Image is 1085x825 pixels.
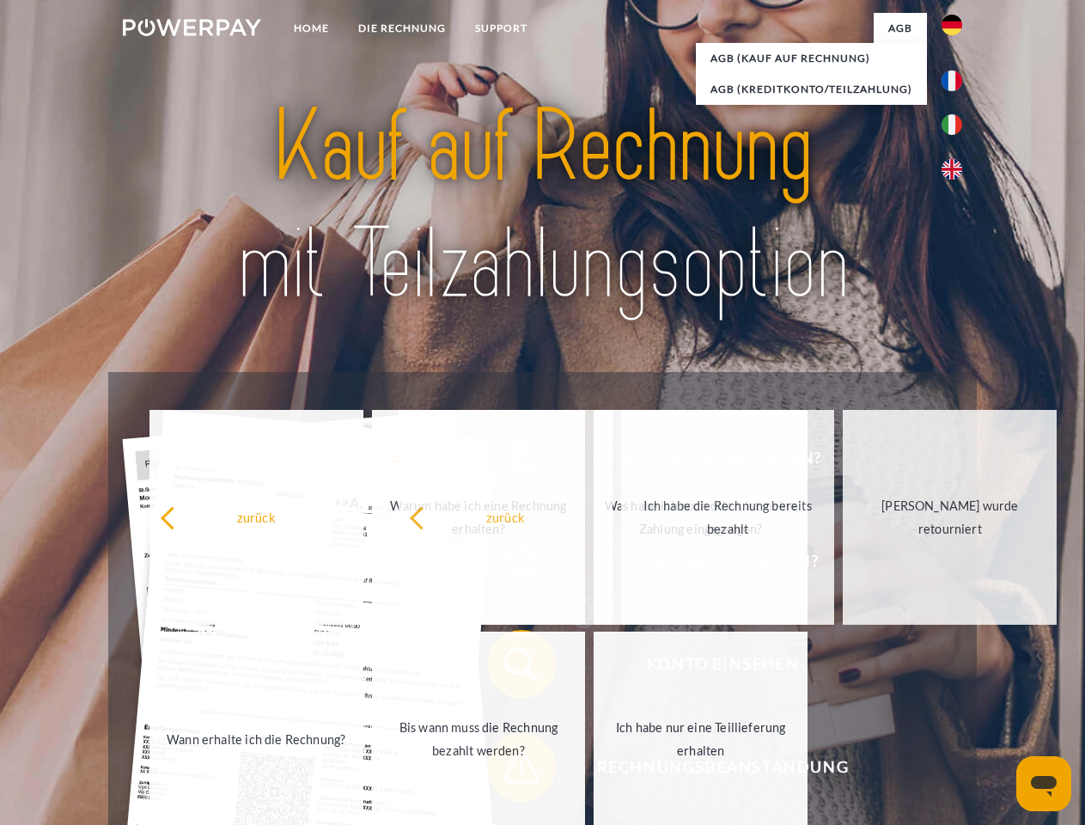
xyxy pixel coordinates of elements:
[942,114,962,135] img: it
[696,43,927,74] a: AGB (Kauf auf Rechnung)
[696,74,927,105] a: AGB (Kreditkonto/Teilzahlung)
[123,19,261,36] img: logo-powerpay-white.svg
[160,505,353,529] div: zurück
[853,494,1046,541] div: [PERSON_NAME] wurde retourniert
[279,13,344,44] a: Home
[460,13,542,44] a: SUPPORT
[631,494,825,541] div: Ich habe die Rechnung bereits bezahlt
[160,727,353,750] div: Wann erhalte ich die Rechnung?
[382,716,576,762] div: Bis wann muss die Rechnung bezahlt werden?
[942,159,962,180] img: en
[604,716,797,762] div: Ich habe nur eine Teillieferung erhalten
[874,13,927,44] a: agb
[1016,756,1071,811] iframe: Schaltfläche zum Öffnen des Messaging-Fensters
[942,70,962,91] img: fr
[409,505,602,529] div: zurück
[942,15,962,35] img: de
[164,82,921,329] img: title-powerpay_de.svg
[344,13,460,44] a: DIE RECHNUNG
